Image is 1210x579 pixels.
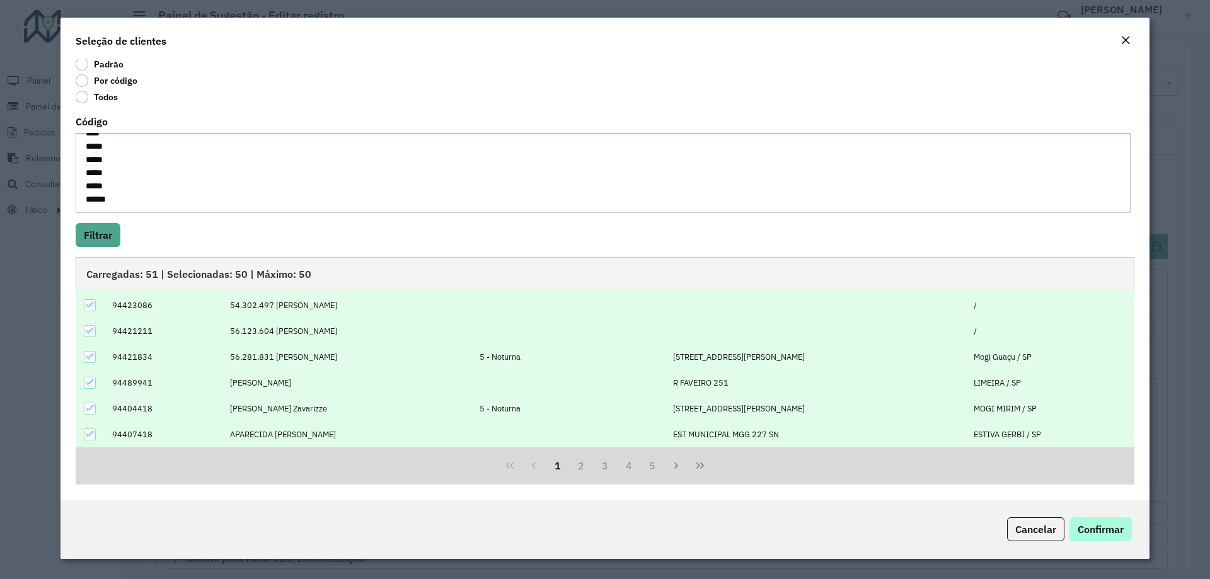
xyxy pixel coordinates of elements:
[473,344,666,370] td: 5 - Noturna
[667,421,967,447] td: EST MUNICIPAL MGG 227 SN
[76,33,166,49] h4: Seleção de clientes
[569,454,593,478] button: 2
[224,370,473,396] td: [PERSON_NAME]
[473,396,666,421] td: 5 - Noturna
[1117,33,1134,49] button: Close
[105,292,223,318] td: 94423086
[546,454,570,478] button: 1
[967,318,1134,344] td: /
[224,421,473,447] td: APARECIDA [PERSON_NAME]
[1007,517,1064,541] button: Cancelar
[105,370,223,396] td: 94489941
[76,114,108,129] label: Código
[967,370,1134,396] td: LIMEIRA / SP
[105,344,223,370] td: 94421834
[105,396,223,421] td: 94404418
[76,58,124,71] label: Padrão
[593,454,617,478] button: 3
[1121,35,1131,45] em: Fechar
[76,257,1134,290] div: Carregadas: 51 | Selecionadas: 50 | Máximo: 50
[967,421,1134,447] td: ESTIVA GERBI / SP
[76,74,137,87] label: Por código
[667,370,967,396] td: R FAVEIRO 251
[76,223,120,247] button: Filtrar
[967,396,1134,421] td: MOGI MIRIM / SP
[224,292,473,318] td: 54.302.497 [PERSON_NAME]
[667,344,967,370] td: [STREET_ADDRESS][PERSON_NAME]
[967,344,1134,370] td: Mogi Guaçu / SP
[1069,517,1132,541] button: Confirmar
[224,396,473,421] td: [PERSON_NAME] Zavarizze
[1015,523,1056,536] span: Cancelar
[224,318,473,344] td: 56.123.604 [PERSON_NAME]
[688,454,712,478] button: Last Page
[664,454,688,478] button: Next Page
[105,421,223,447] td: 94407418
[617,454,641,478] button: 4
[667,396,967,421] td: [STREET_ADDRESS][PERSON_NAME]
[76,91,118,103] label: Todos
[105,318,223,344] td: 94421211
[224,344,473,370] td: 56.281.831 [PERSON_NAME]
[1078,523,1124,536] span: Confirmar
[967,292,1134,318] td: /
[641,454,665,478] button: 5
